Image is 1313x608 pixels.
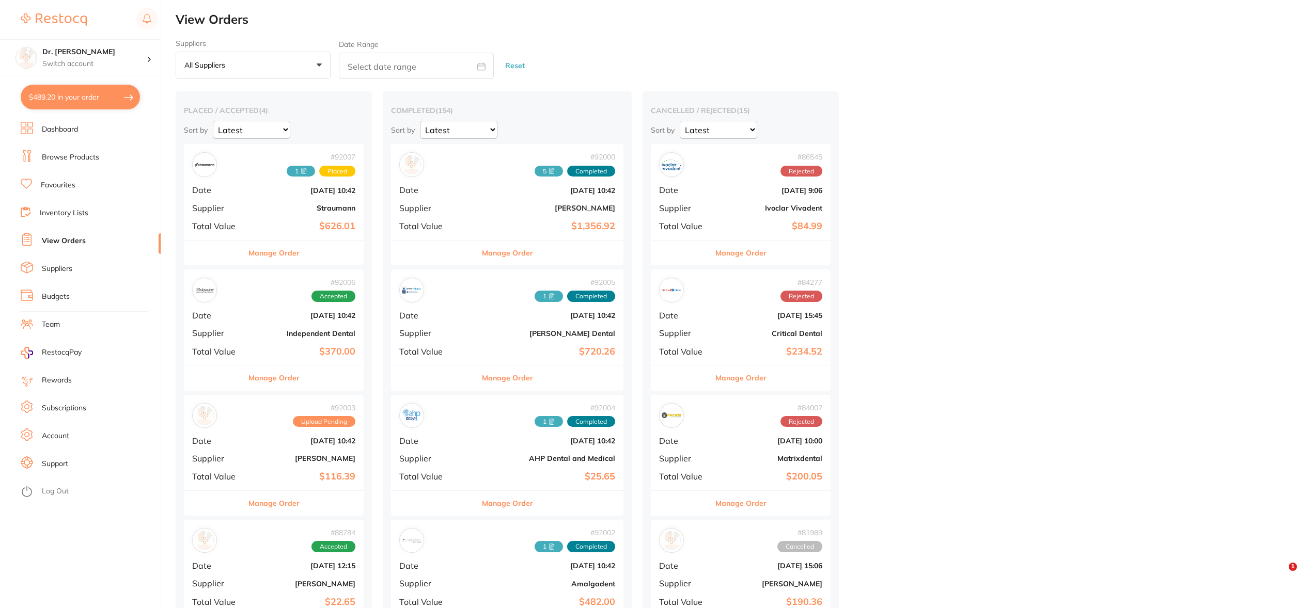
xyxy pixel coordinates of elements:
[21,484,158,500] button: Log Out
[42,47,147,57] h4: Dr. Kim Carr
[780,153,822,161] span: # 86545
[184,125,208,135] p: Sort by
[477,221,615,232] b: $1,356.92
[192,311,244,320] span: Date
[399,221,468,231] span: Total Value
[535,291,563,302] span: Received
[399,347,468,356] span: Total Value
[192,561,244,570] span: Date
[42,375,72,386] a: Rewards
[21,85,140,109] button: $489.20 in your order
[192,436,244,445] span: Date
[477,346,615,357] b: $720.26
[195,155,214,174] img: Straumann
[477,186,615,195] b: [DATE] 10:42
[535,541,563,552] span: Received
[399,436,468,445] span: Date
[21,347,82,359] a: RestocqPay
[252,221,355,232] b: $626.01
[659,579,711,588] span: Supplier
[195,406,214,425] img: Adam Dental
[659,454,711,463] span: Supplier
[535,166,563,177] span: Received
[719,471,822,482] b: $200.05
[399,185,468,195] span: Date
[777,541,822,552] span: Cancelled
[719,597,822,607] b: $190.36
[195,280,214,300] img: Independent Dental
[780,166,822,177] span: Rejected
[535,278,615,286] span: # 92005
[391,125,415,135] p: Sort by
[184,395,364,516] div: Adam Dental#92003Upload PendingDate[DATE] 10:42Supplier[PERSON_NAME]Total Value$116.39Manage Order
[248,365,300,390] button: Manage Order
[715,241,767,265] button: Manage Order
[252,186,355,195] b: [DATE] 10:42
[252,562,355,570] b: [DATE] 12:15
[248,241,300,265] button: Manage Order
[659,185,711,195] span: Date
[21,8,87,31] a: Restocq Logo
[195,531,214,550] img: Adam Dental
[719,329,822,338] b: Critical Dental
[402,406,421,425] img: AHP Dental and Medical
[659,221,711,231] span: Total Value
[184,144,364,265] div: Straumann#920071 PlacedDate[DATE] 10:42SupplierStraumannTotal Value$626.01Manage Order
[293,404,355,412] span: # 92003
[477,204,615,212] b: [PERSON_NAME]
[399,328,468,338] span: Supplier
[192,454,244,463] span: Supplier
[659,561,711,570] span: Date
[252,311,355,319] b: [DATE] 10:42
[42,152,99,163] a: Browse Products
[192,328,244,338] span: Supplier
[780,278,822,286] span: # 84277
[477,437,615,445] b: [DATE] 10:42
[40,208,88,218] a: Inventory Lists
[477,580,615,588] b: Amalgadent
[567,541,615,552] span: Completed
[535,416,563,427] span: Received
[252,346,355,357] b: $370.00
[719,186,822,195] b: [DATE] 9:06
[399,311,468,320] span: Date
[477,311,615,319] b: [DATE] 10:42
[391,106,623,115] h2: completed ( 154 )
[192,221,244,231] span: Total Value
[399,472,468,481] span: Total Value
[42,236,86,246] a: View Orders
[42,124,78,135] a: Dashboard
[252,471,355,482] b: $116.39
[659,347,711,356] span: Total Value
[719,580,822,588] b: [PERSON_NAME]
[42,347,82,358] span: RestocqPay
[719,562,822,570] b: [DATE] 15:06
[402,531,421,550] img: Amalgadent
[42,459,68,469] a: Support
[252,580,355,588] b: [PERSON_NAME]
[176,12,1313,27] h2: View Orders
[662,406,681,425] img: Matrixdental
[662,280,681,300] img: Critical Dental
[477,329,615,338] b: [PERSON_NAME] Dental
[192,597,244,606] span: Total Value
[719,346,822,357] b: $234.52
[311,291,355,302] span: Accepted
[777,529,822,537] span: # 81989
[535,153,615,161] span: # 92000
[535,529,615,537] span: # 92002
[252,204,355,212] b: Straumann
[184,269,364,391] div: Independent Dental#92006AcceptedDate[DATE] 10:42SupplierIndependent DentalTotal Value$370.00Manag...
[339,53,494,79] input: Select date range
[719,204,822,212] b: Ivoclar Vivadent
[535,404,615,412] span: # 92004
[42,319,60,330] a: Team
[399,597,468,606] span: Total Value
[399,579,468,588] span: Supplier
[659,597,711,606] span: Total Value
[311,541,355,552] span: Accepted
[192,472,244,481] span: Total Value
[319,166,355,177] span: Placed
[293,416,355,427] span: Upload Pending
[659,436,711,445] span: Date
